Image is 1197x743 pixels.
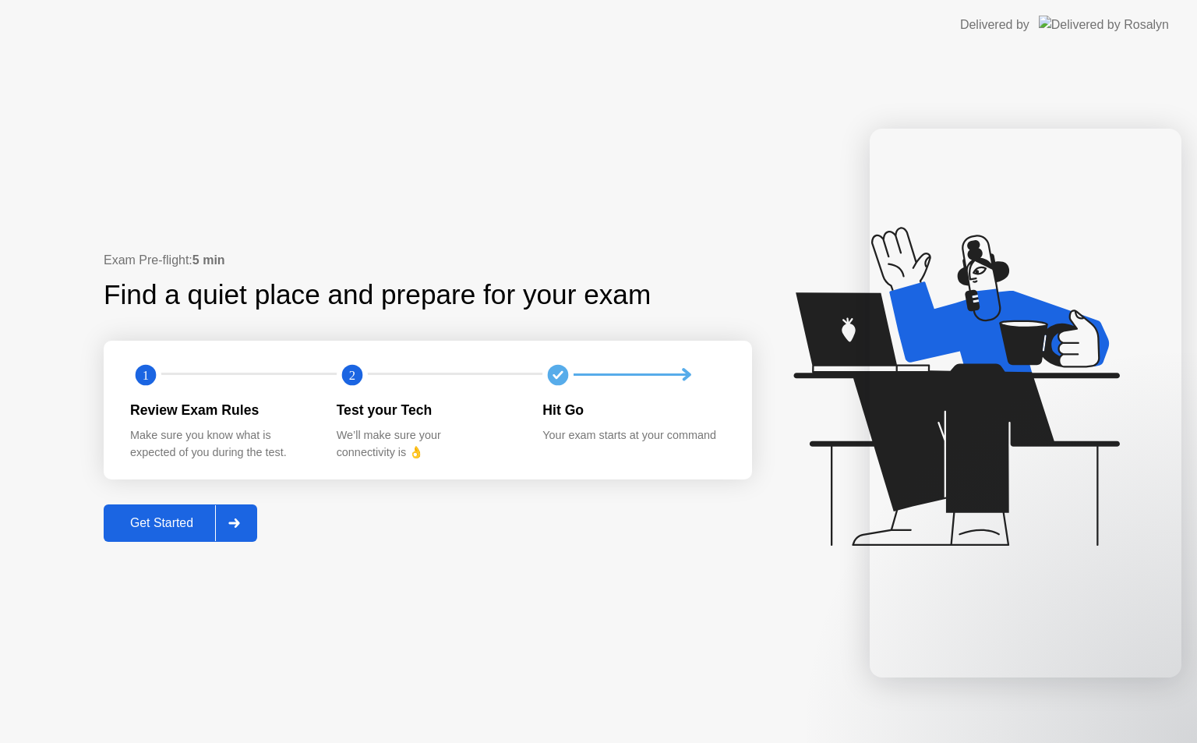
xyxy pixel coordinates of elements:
[130,400,312,420] div: Review Exam Rules
[870,129,1181,678] iframe: Intercom live chat
[130,427,312,461] div: Make sure you know what is expected of you during the test.
[104,251,752,270] div: Exam Pre-flight:
[337,400,518,420] div: Test your Tech
[192,253,225,267] b: 5 min
[337,427,518,461] div: We’ll make sure your connectivity is 👌
[104,504,257,542] button: Get Started
[1039,16,1169,34] img: Delivered by Rosalyn
[349,367,355,382] text: 2
[104,274,653,316] div: Find a quiet place and prepare for your exam
[542,427,724,444] div: Your exam starts at your command
[108,516,215,530] div: Get Started
[143,367,149,382] text: 1
[542,400,724,420] div: Hit Go
[1144,690,1181,727] iframe: Intercom live chat
[960,16,1029,34] div: Delivered by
